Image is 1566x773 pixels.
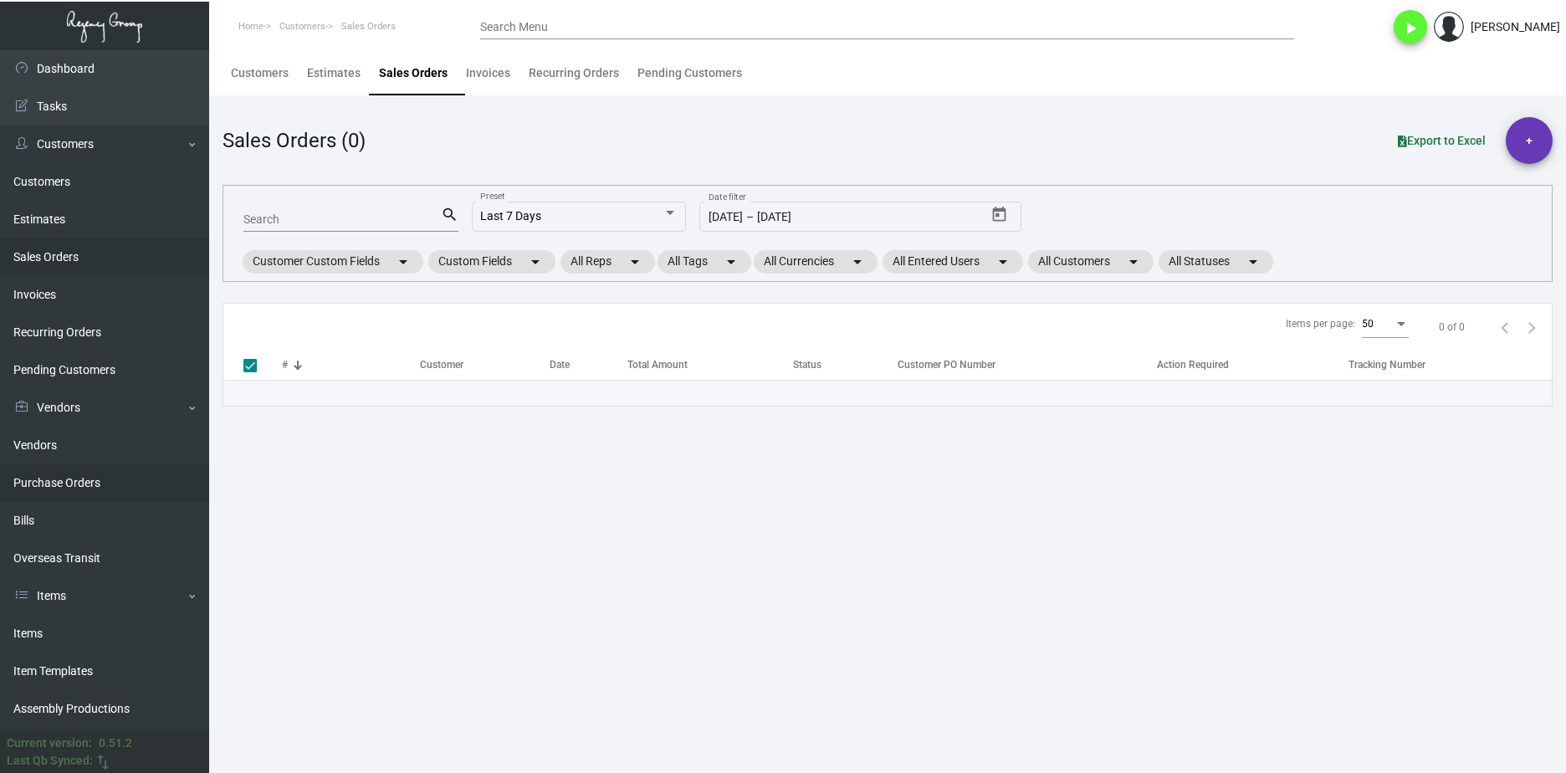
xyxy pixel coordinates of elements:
[986,202,1013,228] button: Open calendar
[1526,117,1533,164] span: +
[757,211,893,224] input: End date
[307,64,361,82] div: Estimates
[847,252,867,272] mat-icon: arrow_drop_down
[341,21,396,32] span: Sales Orders
[1362,318,1374,330] span: 50
[550,357,570,372] div: Date
[658,250,751,274] mat-chip: All Tags
[627,357,794,372] div: Total Amount
[1157,357,1229,372] div: Action Required
[231,64,289,82] div: Customers
[243,250,423,274] mat-chip: Customer Custom Fields
[637,64,742,82] div: Pending Customers
[393,252,413,272] mat-icon: arrow_drop_down
[441,205,458,225] mat-icon: search
[709,211,743,224] input: Start date
[793,357,889,372] div: Status
[420,357,549,372] div: Customer
[898,357,1157,372] div: Customer PO Number
[529,64,619,82] div: Recurring Orders
[7,735,92,752] div: Current version:
[898,357,995,372] div: Customer PO Number
[627,357,688,372] div: Total Amount
[1348,357,1552,372] div: Tracking Number
[238,21,264,32] span: Home
[282,357,420,372] div: #
[1362,319,1409,330] mat-select: Items per page:
[1492,314,1518,340] button: Previous page
[793,357,821,372] div: Status
[1394,10,1427,44] button: play_arrow
[466,64,510,82] div: Invoices
[746,211,754,224] span: –
[1439,320,1465,335] div: 0 of 0
[379,64,448,82] div: Sales Orders
[1028,250,1154,274] mat-chip: All Customers
[1159,250,1273,274] mat-chip: All Statuses
[1400,18,1420,38] i: play_arrow
[560,250,655,274] mat-chip: All Reps
[1384,125,1499,156] button: Export to Excel
[1398,134,1486,147] span: Export to Excel
[1434,12,1464,42] img: admin@bootstrapmaster.com
[282,357,288,372] div: #
[480,209,541,223] span: Last 7 Days
[754,250,878,274] mat-chip: All Currencies
[550,357,627,372] div: Date
[1243,252,1263,272] mat-icon: arrow_drop_down
[1471,18,1560,36] div: [PERSON_NAME]
[1506,117,1553,164] button: +
[1348,357,1425,372] div: Tracking Number
[625,252,645,272] mat-icon: arrow_drop_down
[420,357,463,372] div: Customer
[883,250,1023,274] mat-chip: All Entered Users
[993,252,1013,272] mat-icon: arrow_drop_down
[99,735,132,752] div: 0.51.2
[1518,314,1545,340] button: Next page
[1157,357,1348,372] div: Action Required
[223,125,366,156] div: Sales Orders (0)
[428,250,555,274] mat-chip: Custom Fields
[1123,252,1144,272] mat-icon: arrow_drop_down
[279,21,325,32] span: Customers
[1286,316,1355,331] div: Items per page:
[7,752,93,770] div: Last Qb Synced:
[525,252,545,272] mat-icon: arrow_drop_down
[721,252,741,272] mat-icon: arrow_drop_down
